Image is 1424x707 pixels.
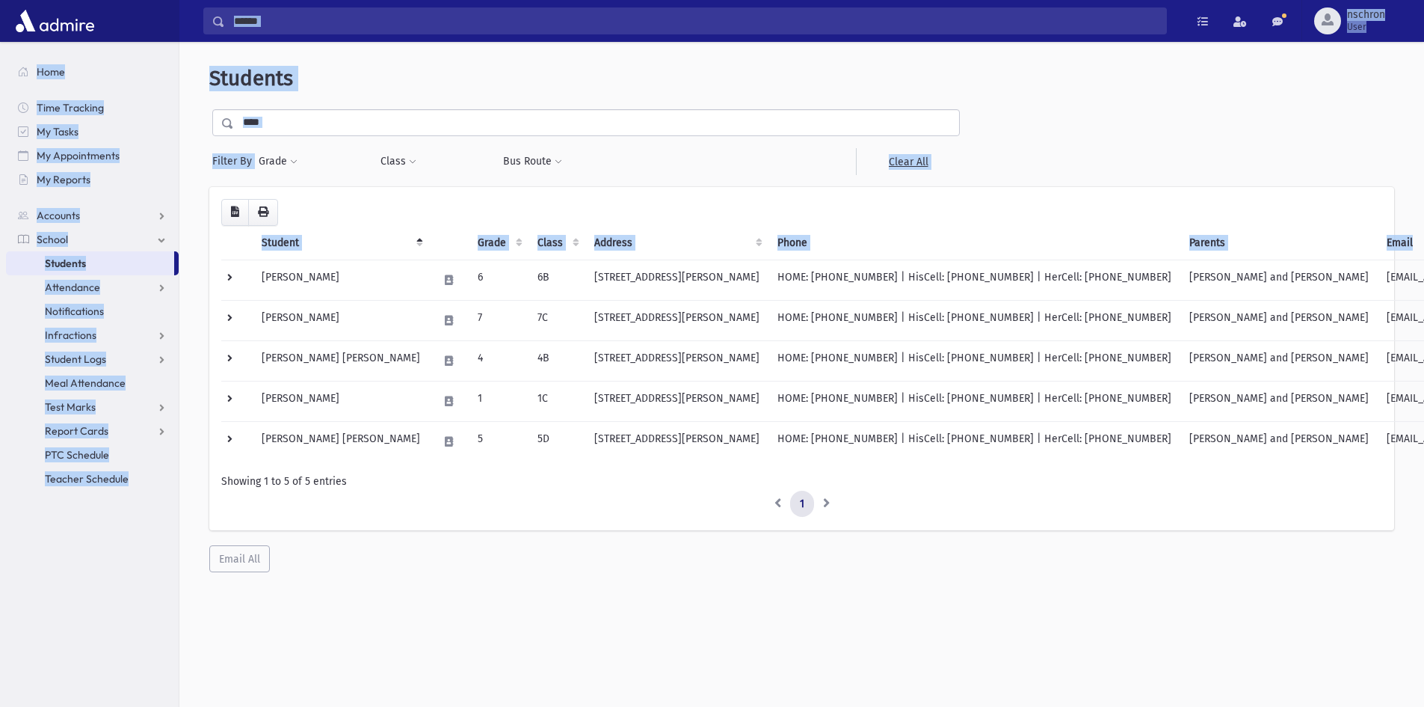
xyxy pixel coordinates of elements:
[45,448,109,462] span: PTC Schedule
[6,443,179,467] a: PTC Schedule
[37,173,90,186] span: My Reports
[768,260,1180,300] td: HOME: [PHONE_NUMBER] | HisCell: [PHONE_NUMBER] | HerCell: [PHONE_NUMBER]
[768,226,1180,260] th: Phone
[209,545,270,572] button: Email All
[469,340,528,381] td: 4
[6,371,179,395] a: Meal Attendance
[528,421,585,462] td: 5D
[6,323,179,347] a: Infractions
[585,421,768,462] td: [STREET_ADDRESS][PERSON_NAME]
[45,424,108,438] span: Report Cards
[6,144,179,168] a: My Appointments
[253,340,429,381] td: [PERSON_NAME] [PERSON_NAME]
[528,226,585,260] th: Class: activate to sort column ascending
[37,209,80,222] span: Accounts
[45,281,100,294] span: Attendance
[528,300,585,340] td: 7C
[37,125,78,138] span: My Tasks
[221,474,1382,489] div: Showing 1 to 5 of 5 entries
[225,7,1166,34] input: Search
[6,120,179,144] a: My Tasks
[768,381,1180,421] td: HOME: [PHONE_NUMBER] | HisCell: [PHONE_NUMBER] | HerCell: [PHONE_NUMBER]
[528,381,585,421] td: 1C
[469,300,528,340] td: 7
[45,304,104,318] span: Notifications
[212,153,258,169] span: Filter By
[469,381,528,421] td: 1
[6,168,179,192] a: My Reports
[37,149,120,162] span: My Appointments
[6,395,179,419] a: Test Marks
[1347,9,1385,21] span: nschron
[768,421,1180,462] td: HOME: [PHONE_NUMBER] | HisCell: [PHONE_NUMBER] | HerCell: [PHONE_NUMBER]
[45,352,106,366] span: Student Logs
[209,66,293,91] span: Students
[469,260,528,300] td: 6
[469,226,528,260] th: Grade: activate to sort column ascending
[768,340,1180,381] td: HOME: [PHONE_NUMBER] | HisCell: [PHONE_NUMBER] | HerCell: [PHONE_NUMBER]
[248,199,278,226] button: Print
[790,491,814,518] a: 1
[45,328,96,342] span: Infractions
[253,381,429,421] td: [PERSON_NAME]
[528,260,585,300] td: 6B
[585,340,768,381] td: [STREET_ADDRESS][PERSON_NAME]
[1347,21,1385,33] span: User
[6,347,179,371] a: Student Logs
[221,199,249,226] button: CSV
[6,203,179,227] a: Accounts
[380,148,417,175] button: Class
[45,257,86,270] span: Students
[6,419,179,443] a: Report Cards
[45,400,96,414] span: Test Marks
[528,340,585,381] td: 4B
[6,251,174,275] a: Students
[12,6,98,36] img: AdmirePro
[253,226,429,260] th: Student: activate to sort column descending
[258,148,298,175] button: Grade
[768,300,1180,340] td: HOME: [PHONE_NUMBER] | HisCell: [PHONE_NUMBER] | HerCell: [PHONE_NUMBER]
[37,65,65,79] span: Home
[6,275,179,299] a: Attendance
[1180,226,1378,260] th: Parents
[253,300,429,340] td: [PERSON_NAME]
[585,260,768,300] td: [STREET_ADDRESS][PERSON_NAME]
[6,60,179,84] a: Home
[856,148,960,175] a: Clear All
[6,227,179,251] a: School
[37,101,104,114] span: Time Tracking
[1180,260,1378,300] td: [PERSON_NAME] and [PERSON_NAME]
[45,472,129,486] span: Teacher Schedule
[1180,300,1378,340] td: [PERSON_NAME] and [PERSON_NAME]
[253,260,429,300] td: [PERSON_NAME]
[585,226,768,260] th: Address: activate to sort column ascending
[502,148,563,175] button: Bus Route
[6,299,179,323] a: Notifications
[585,300,768,340] td: [STREET_ADDRESS][PERSON_NAME]
[6,96,179,120] a: Time Tracking
[1180,381,1378,421] td: [PERSON_NAME] and [PERSON_NAME]
[1180,421,1378,462] td: [PERSON_NAME] and [PERSON_NAME]
[37,233,68,246] span: School
[6,467,179,491] a: Teacher Schedule
[45,376,126,390] span: Meal Attendance
[469,421,528,462] td: 5
[585,381,768,421] td: [STREET_ADDRESS][PERSON_NAME]
[1180,340,1378,381] td: [PERSON_NAME] and [PERSON_NAME]
[253,421,429,462] td: [PERSON_NAME] [PERSON_NAME]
